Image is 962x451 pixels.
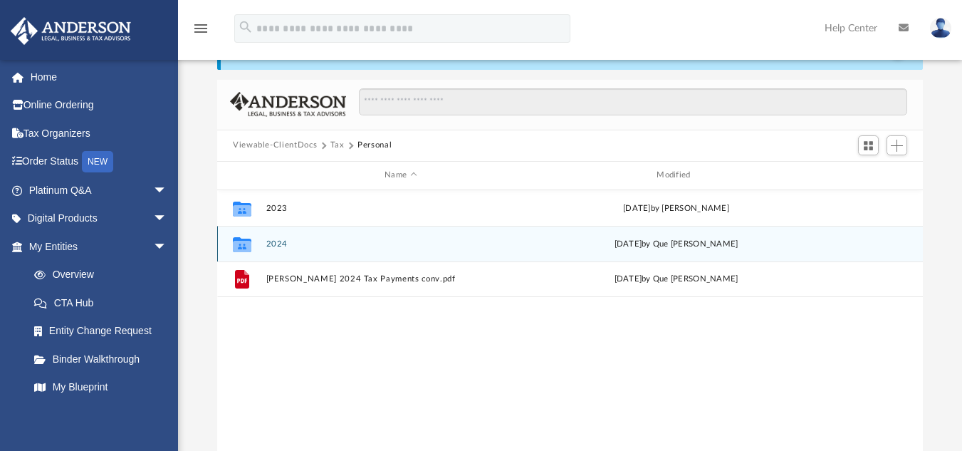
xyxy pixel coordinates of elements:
[330,139,345,152] button: Tax
[541,169,811,182] div: Modified
[357,139,392,152] button: Personal
[858,135,879,155] button: Switch to Grid View
[930,18,951,38] img: User Pic
[266,169,535,182] div: Name
[233,139,317,152] button: Viewable-ClientDocs
[359,88,907,115] input: Search files and folders
[20,261,189,289] a: Overview
[82,151,113,172] div: NEW
[541,237,810,250] div: [DATE] by Que [PERSON_NAME]
[10,63,189,91] a: Home
[20,373,182,402] a: My Blueprint
[266,239,535,248] button: 2024
[541,273,810,286] div: [DATE] by Que [PERSON_NAME]
[20,317,189,346] a: Entity Change Request
[20,401,189,430] a: Tax Due Dates
[266,203,535,212] button: 2023
[10,91,189,120] a: Online Ordering
[238,19,253,35] i: search
[20,289,189,317] a: CTA Hub
[192,20,209,37] i: menu
[192,27,209,37] a: menu
[153,176,182,205] span: arrow_drop_down
[153,232,182,261] span: arrow_drop_down
[224,169,259,182] div: id
[10,176,189,204] a: Platinum Q&Aarrow_drop_down
[887,135,908,155] button: Add
[541,202,810,214] div: [DATE] by [PERSON_NAME]
[10,204,189,233] a: Digital Productsarrow_drop_down
[266,274,535,284] button: [PERSON_NAME] 2024 Tax Payments conv.pdf
[10,232,189,261] a: My Entitiesarrow_drop_down
[817,169,916,182] div: id
[153,204,182,234] span: arrow_drop_down
[20,345,189,373] a: Binder Walkthrough
[10,119,189,147] a: Tax Organizers
[10,147,189,177] a: Order StatusNEW
[6,17,135,45] img: Anderson Advisors Platinum Portal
